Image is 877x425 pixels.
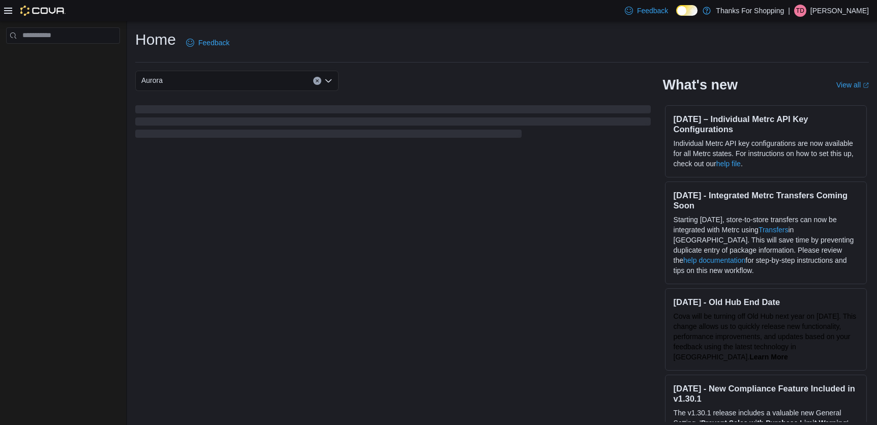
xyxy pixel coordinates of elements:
[674,312,857,361] span: Cova will be turning off Old Hub next year on [DATE]. This change allows us to quickly release ne...
[674,190,858,210] h3: [DATE] - Integrated Metrc Transfers Coming Soon
[324,77,332,85] button: Open list of options
[759,226,789,234] a: Transfers
[621,1,672,21] a: Feedback
[674,138,858,169] p: Individual Metrc API key configurations are now available for all Metrc states. For instructions ...
[863,82,869,88] svg: External link
[20,6,66,16] img: Cova
[716,5,784,17] p: Thanks For Shopping
[796,5,804,17] span: TD
[663,77,738,93] h2: What's new
[836,81,869,89] a: View allExternal link
[674,215,858,276] p: Starting [DATE], store-to-store transfers can now be integrated with Metrc using in [GEOGRAPHIC_D...
[683,256,745,264] a: help documentation
[676,5,698,16] input: Dark Mode
[198,38,229,48] span: Feedback
[141,74,163,86] span: Aurora
[637,6,668,16] span: Feedback
[788,5,790,17] p: |
[674,114,858,134] h3: [DATE] – Individual Metrc API Key Configurations
[135,29,176,50] h1: Home
[749,353,788,361] a: Learn More
[182,33,233,53] a: Feedback
[674,297,858,307] h3: [DATE] - Old Hub End Date
[794,5,806,17] div: Tyler Dirks
[313,77,321,85] button: Clear input
[674,383,858,404] h3: [DATE] - New Compliance Feature Included in v1.30.1
[135,107,651,140] span: Loading
[810,5,869,17] p: [PERSON_NAME]
[716,160,741,168] a: help file
[6,46,120,70] nav: Complex example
